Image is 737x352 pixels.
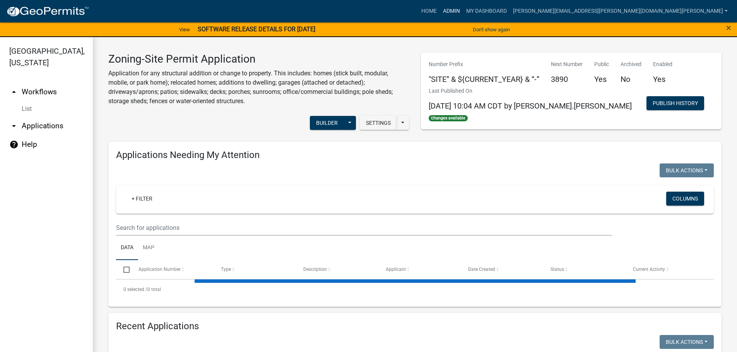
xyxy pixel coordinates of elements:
h5: No [621,75,641,84]
h5: 3890 [551,75,583,84]
datatable-header-cell: Applicant [378,260,461,279]
h4: Recent Applications [116,321,714,332]
span: Changes available [429,115,468,121]
button: Bulk Actions [660,335,714,349]
datatable-header-cell: Status [543,260,626,279]
h5: Yes [653,75,672,84]
span: Current Activity [633,267,665,272]
a: Home [418,4,440,19]
button: Settings [360,116,397,130]
button: Builder [310,116,344,130]
datatable-header-cell: Application Number [131,260,213,279]
button: Don't show again [470,23,513,36]
datatable-header-cell: Current Activity [626,260,708,279]
h5: "SITE” & ${CURRENT_YEAR} & “-” [429,75,539,84]
button: Columns [666,192,704,206]
span: Type [221,267,231,272]
a: My Dashboard [463,4,510,19]
datatable-header-cell: Date Created [461,260,543,279]
div: 0 total [116,280,714,299]
input: Search for applications [116,220,612,236]
span: Date Created [468,267,495,272]
a: [PERSON_NAME][EMAIL_ADDRESS][PERSON_NAME][DOMAIN_NAME][PERSON_NAME] [510,4,731,19]
p: Next Number [551,60,583,68]
span: [DATE] 10:04 AM CDT by [PERSON_NAME].[PERSON_NAME] [429,101,632,111]
button: Publish History [646,96,704,110]
a: Map [138,236,159,260]
h5: Yes [594,75,609,84]
p: Enabled [653,60,672,68]
a: View [176,23,193,36]
button: Bulk Actions [660,163,714,177]
datatable-header-cell: Description [296,260,378,279]
p: Archived [621,60,641,68]
datatable-header-cell: Select [116,260,131,279]
i: help [9,140,19,149]
h3: Zoning-Site Permit Application [108,53,409,66]
p: Number Prefix [429,60,539,68]
span: Description [303,267,327,272]
span: Applicant [386,267,406,272]
datatable-header-cell: Type [213,260,296,279]
a: + Filter [125,192,159,206]
wm-modal-confirm: Workflow Publish History [646,100,704,107]
a: Admin [440,4,463,19]
span: 0 selected / [123,287,147,292]
strong: SOFTWARE RELEASE DETAILS FOR [DATE] [198,26,315,33]
a: Data [116,236,138,260]
p: Last Published On [429,87,632,95]
span: × [726,22,731,33]
button: Close [726,23,731,32]
p: Application for any structural addition or change to property. This includes: homes (stick built,... [108,69,409,106]
i: arrow_drop_down [9,121,19,131]
span: Application Number [139,267,181,272]
span: Status [551,267,564,272]
p: Public [594,60,609,68]
h4: Applications Needing My Attention [116,150,714,161]
i: arrow_drop_up [9,87,19,97]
